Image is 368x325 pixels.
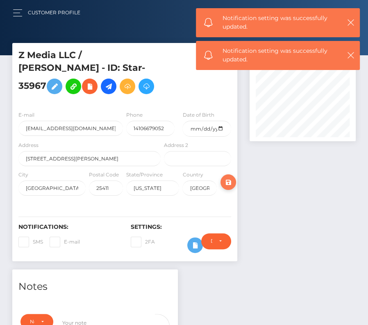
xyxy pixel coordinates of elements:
[164,142,188,149] label: Address 2
[101,79,116,94] a: Initiate Payout
[223,47,337,64] span: Notification setting was successfully updated.
[18,142,39,149] label: Address
[211,238,212,244] div: Do not require
[340,7,355,18] button: Toggle navigation
[89,171,119,178] label: Postal Code
[131,223,231,230] h6: Settings:
[18,280,172,294] h4: Notes
[223,14,337,31] span: Notification setting was successfully updated.
[18,171,28,178] label: City
[182,171,203,178] label: Country
[18,49,156,98] h5: Z Media LLC / [PERSON_NAME] - ID: Star-35967
[18,223,118,230] h6: Notifications:
[126,111,143,119] label: Phone
[28,4,80,21] a: Customer Profile
[131,237,155,247] label: 2FA
[18,111,34,119] label: E-mail
[18,237,43,247] label: SMS
[50,237,80,247] label: E-mail
[182,111,214,119] label: Date of Birth
[30,318,34,325] div: Note Type
[201,233,231,249] button: Do not require
[126,171,163,178] label: State/Province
